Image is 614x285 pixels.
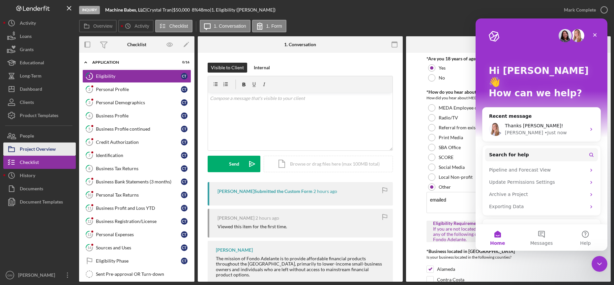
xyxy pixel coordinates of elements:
[218,215,254,221] div: [PERSON_NAME]
[20,129,34,144] div: People
[82,241,191,254] a: 14Sources and UsesCT
[96,245,181,250] div: Sources and Uses
[96,87,181,92] div: Personal Profile
[88,87,90,91] tspan: 2
[134,23,149,29] label: Activity
[439,165,465,170] label: Social Media
[439,75,445,80] label: No
[3,156,76,169] button: Checklist
[229,156,239,172] div: Send
[181,99,188,106] div: C T
[96,153,181,158] div: Identification
[88,113,91,118] tspan: 4
[82,136,191,149] a: 6Credit AuthorizationCT
[82,96,191,109] a: 3Personal DemographicsCT
[181,112,188,119] div: C T
[181,126,188,132] div: C T
[266,23,282,29] label: 1. Form
[181,86,188,93] div: C T
[88,100,90,105] tspan: 3
[96,113,181,118] div: Business Profile
[181,231,188,238] div: C T
[439,105,492,111] label: MEDA Employee or Event
[173,7,190,13] span: $50,000
[181,165,188,172] div: C T
[20,43,34,58] div: Grants
[181,178,188,185] div: C T
[426,249,590,254] div: *Business located in [GEOGRAPHIC_DATA]
[7,273,12,277] text: GM
[79,6,100,14] div: Inquiry
[87,193,92,197] tspan: 10
[3,109,76,122] a: Product Templates
[3,82,76,96] button: Dashboard
[88,127,90,131] tspan: 5
[88,166,90,171] tspan: 8
[181,244,188,251] div: C T
[433,226,584,242] div: If you are not located in the 9 Bay Area Counties OR if you answer YES to any of the following qu...
[82,109,191,122] a: 4Business ProfileCT
[20,30,32,45] div: Loans
[439,65,446,71] label: Yes
[96,126,181,132] div: Business Profile continued
[3,43,76,56] button: Grants
[82,254,191,268] a: Eligibility PhaseCT
[105,7,145,13] b: Machine Babes, LLC
[118,20,153,32] button: Activity
[88,179,91,184] tspan: 9
[439,135,463,140] label: Print Media
[3,195,76,208] button: Document Templates
[20,56,44,71] div: Educational
[82,228,191,241] a: 13Personal ExpensesCT
[426,56,590,61] div: *Are you 18 years of age or older?
[426,89,590,95] div: *How do you hear about us?
[426,192,590,213] textarea: emailed
[3,56,76,69] button: Educational
[88,140,91,144] tspan: 6
[82,162,191,175] a: 8Business Tax ReturnsCT
[439,145,461,150] label: SBA Office
[3,129,76,142] a: People
[439,155,453,160] label: SCORE
[208,156,260,172] button: Send
[3,182,76,195] button: Documents
[426,254,590,262] div: Is your business located in the following counties?
[181,192,188,198] div: C T
[20,195,63,210] div: Document Templates
[3,269,76,282] button: GM[PERSON_NAME]
[82,122,191,136] a: 5Business Profile continuedCT
[200,20,250,32] button: 1. Conversation
[254,63,270,73] div: Internal
[3,69,76,82] a: Long-Term
[439,115,458,120] label: Radio/TV
[79,20,117,32] button: Overview
[20,69,42,84] div: Long-Term
[437,266,455,272] label: Alameda
[20,169,35,184] div: History
[255,215,279,221] time: 2025-09-05 17:44
[3,96,76,109] button: Clients
[592,256,607,272] iframe: Intercom live chat
[284,42,316,47] div: 1. Conversation
[557,3,611,16] button: Mark Complete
